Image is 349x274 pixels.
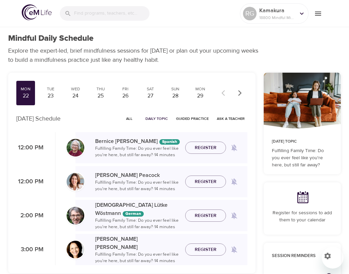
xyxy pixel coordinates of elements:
[226,140,242,156] span: Remind me when a class goes live every Monday at 12:00 PM
[272,139,333,145] p: [DATE] Topic
[8,34,93,43] h1: Mindful Daily Schedule
[16,245,43,254] p: 3:00 PM
[44,86,57,92] div: Tue
[94,86,107,92] div: Thu
[272,147,333,169] p: Fulfilling Family Time: Do you ever feel like you're here, but still far away?
[226,173,242,190] span: Remind me when a class goes live every Monday at 12:00 PM
[309,4,327,23] button: menu
[95,235,180,251] p: [PERSON_NAME] [PERSON_NAME]
[185,176,226,188] button: Register
[8,46,263,65] p: Explore the expert-led, brief mindfulness sessions for [DATE] or plan out your upcoming weeks to ...
[121,115,137,122] span: All
[95,251,180,264] p: Fulfilling Family Time: Do you ever feel like you're here, but still far away? · 14 minutes
[19,92,32,100] div: 22
[119,86,132,92] div: Fri
[67,173,84,190] img: Susan_Peacock-min.jpg
[195,178,216,186] span: Register
[95,217,180,231] p: Fulfilling Family Time: Do you ever feel like you're here, but still far away? · 14 minutes
[169,86,182,92] div: Sun
[322,247,344,269] iframe: Button to launch messaging window
[67,139,84,157] img: Bernice_Moore_min.jpg
[74,6,150,21] input: Find programs, teachers, etc...
[195,245,216,254] span: Register
[67,207,84,224] img: Christian%20L%C3%BCtke%20W%C3%B6stmann.png
[95,171,180,179] p: [PERSON_NAME] Peacock
[123,211,144,217] div: The episodes in this programs will be in German
[119,92,132,100] div: 26
[194,92,207,100] div: 29
[144,86,157,92] div: Sat
[16,143,43,152] p: 12:00 PM
[272,209,333,224] p: Register for sessions to add them to your calendar
[95,201,180,217] p: [DEMOGRAPHIC_DATA] Lütke Wöstmann
[185,142,226,154] button: Register
[195,212,216,220] span: Register
[95,145,180,159] p: Fulfilling Family Time: Do you ever feel like you're here, but still far away? · 14 minutes
[195,144,216,152] span: Register
[16,114,60,123] p: [DATE] Schedule
[226,241,242,258] span: Remind me when a class goes live every Monday at 3:00 PM
[272,253,317,259] p: Session Reminders
[259,6,295,15] p: Kamakura
[217,115,245,122] span: Ask a Teacher
[22,4,52,20] img: logo
[16,211,43,220] p: 2:00 PM
[176,115,209,122] span: Guided Practice
[95,179,180,193] p: Fulfilling Family Time: Do you ever feel like you're here, but still far away? · 14 minutes
[169,92,182,100] div: 28
[118,113,140,124] button: All
[185,243,226,256] button: Register
[185,209,226,222] button: Register
[69,86,82,92] div: Wed
[214,113,247,124] button: Ask a Teacher
[173,113,211,124] button: Guided Practice
[67,241,84,258] img: Laurie_Weisman-min.jpg
[194,86,207,92] div: Mon
[145,115,168,122] span: Daily Topic
[243,7,257,20] div: RG
[143,113,171,124] button: Daily Topic
[69,92,82,100] div: 24
[16,177,43,186] p: 12:00 PM
[144,92,157,100] div: 27
[19,86,32,92] div: Mon
[94,92,107,100] div: 25
[44,92,57,100] div: 23
[159,139,180,145] div: The episodes in this programs will be in Spanish
[226,207,242,224] span: Remind me when a class goes live every Monday at 2:00 PM
[259,15,295,21] p: 18800 Mindful Minutes
[95,137,180,145] p: Bernice [PERSON_NAME]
